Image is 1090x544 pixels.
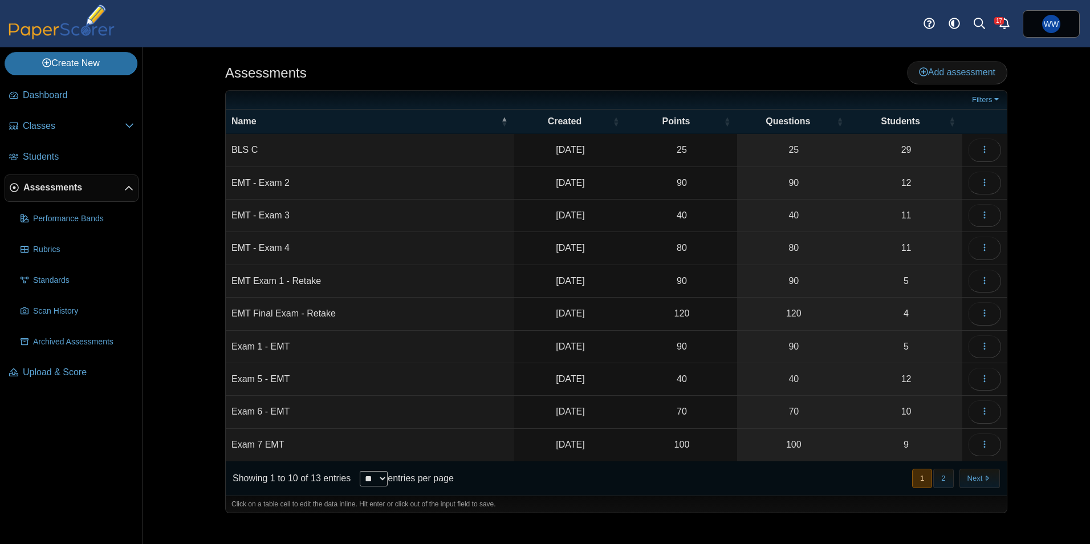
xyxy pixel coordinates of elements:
span: Classes [23,120,125,132]
td: Exam 7 EMT [226,429,514,461]
time: May 31, 2025 at 10:05 PM [556,210,584,220]
td: EMT - Exam 4 [226,232,514,265]
time: Jun 23, 2025 at 2:25 PM [556,374,584,384]
div: Showing 1 to 10 of 13 entries [226,461,351,496]
span: Created [548,116,582,126]
a: 90 [737,167,850,199]
a: Students [5,144,139,171]
a: 9 [850,429,962,461]
time: Apr 18, 2025 at 12:07 PM [556,145,584,155]
a: 10 [850,396,962,428]
a: 40 [737,363,850,395]
a: Scan History [16,298,139,325]
span: Dashboard [23,89,134,102]
a: Dashboard [5,82,139,109]
a: Assessments [5,174,139,202]
td: Exam 5 - EMT [226,363,514,396]
span: William Whitney [1042,15,1060,33]
time: May 25, 2025 at 9:59 PM [556,178,584,188]
a: Classes [5,113,139,140]
a: Alerts [992,11,1017,36]
span: Upload & Score [23,366,134,379]
span: Standards [33,275,134,286]
td: 70 [626,396,737,428]
td: 40 [626,200,737,232]
a: 11 [850,232,962,264]
span: Questions [766,116,810,126]
span: Students [23,151,134,163]
a: 25 [737,134,850,166]
a: 12 [850,363,962,395]
td: 25 [626,134,737,167]
a: Add assessment [907,61,1007,84]
td: 90 [626,331,737,363]
span: Rubrics [33,244,134,255]
button: Next [959,469,1000,488]
span: Name [231,116,257,126]
td: 90 [626,265,737,298]
span: Scan History [33,306,134,317]
span: Add assessment [919,67,995,77]
td: EMT Final Exam - Retake [226,298,514,330]
button: 1 [912,469,932,488]
a: 70 [737,396,850,428]
span: Questions : Activate to sort [836,109,843,133]
a: 80 [737,232,850,264]
a: 40 [737,200,850,232]
a: 29 [850,134,962,166]
div: Click on a table cell to edit the data inline. Hit enter or click out of the input field to save. [226,496,1007,513]
a: Filters [969,94,1004,105]
span: Name : Activate to invert sorting [501,109,507,133]
td: 90 [626,167,737,200]
td: 80 [626,232,737,265]
td: Exam 6 - EMT [226,396,514,428]
a: Archived Assessments [16,328,139,356]
a: Upload & Score [5,359,139,387]
span: Performance Bands [33,213,134,225]
a: 5 [850,265,962,297]
a: Performance Bands [16,205,139,233]
time: Jun 13, 2025 at 11:15 PM [556,243,584,253]
a: PaperScorer [5,31,119,41]
img: PaperScorer [5,5,119,39]
a: 5 [850,331,962,363]
a: Create New [5,52,137,75]
a: William Whitney [1023,10,1080,38]
nav: pagination [911,469,1000,488]
span: Students : Activate to sort [949,109,955,133]
a: 12 [850,167,962,199]
td: EMT - Exam 2 [226,167,514,200]
button: 2 [933,469,953,488]
time: Jul 12, 2025 at 2:00 PM [556,342,584,351]
span: Points : Activate to sort [723,109,730,133]
td: 120 [626,298,737,330]
a: Rubrics [16,236,139,263]
td: 100 [626,429,737,461]
span: Archived Assessments [33,336,134,348]
a: 90 [737,265,850,297]
time: Jul 15, 2025 at 2:07 PM [556,276,584,286]
span: Students [881,116,920,126]
a: 100 [737,429,850,461]
td: Exam 1 - EMT [226,331,514,363]
h1: Assessments [225,63,307,83]
td: BLS C [226,134,514,167]
a: 4 [850,298,962,330]
time: Jul 7, 2025 at 11:54 PM [556,440,584,449]
span: Points [662,116,690,126]
a: 11 [850,200,962,232]
time: Jul 2, 2025 at 6:37 PM [556,407,584,416]
a: 120 [737,298,850,330]
td: EMT - Exam 3 [226,200,514,232]
a: Standards [16,267,139,294]
td: EMT Exam 1 - Retake [226,265,514,298]
a: 90 [737,331,850,363]
span: William Whitney [1044,20,1059,28]
td: 40 [626,363,737,396]
span: Assessments [23,181,124,194]
time: May 30, 2025 at 5:00 PM [556,308,584,318]
label: entries per page [388,473,454,483]
span: Created : Activate to sort [612,109,619,133]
